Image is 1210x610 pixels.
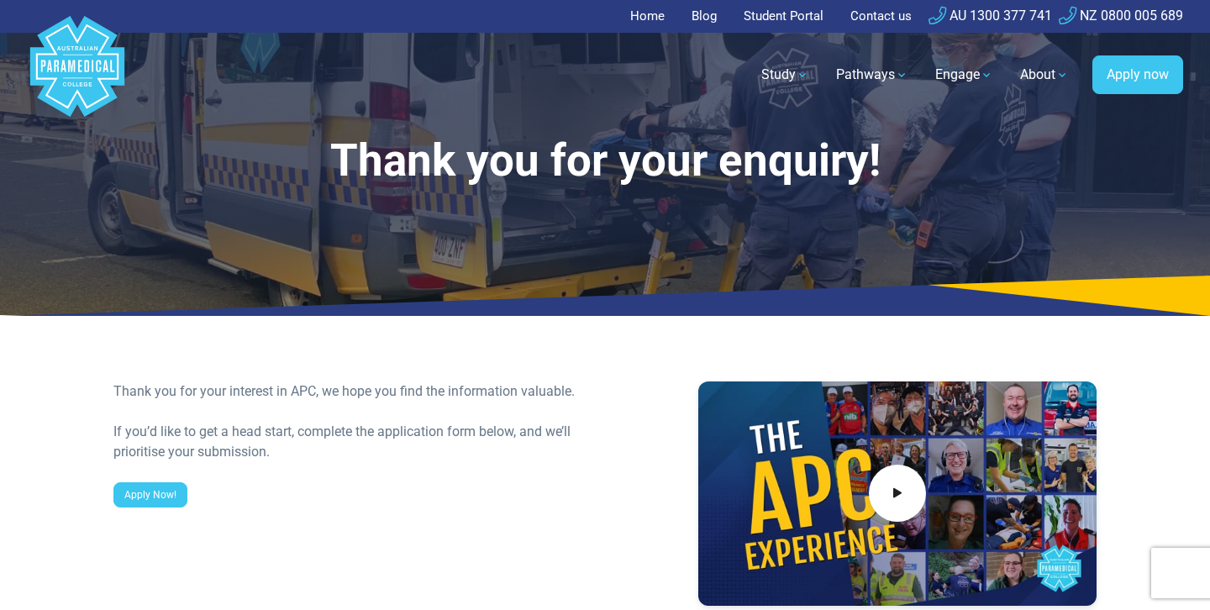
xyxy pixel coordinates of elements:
a: Study [751,51,819,98]
a: About [1010,51,1079,98]
a: AU 1300 377 741 [929,8,1052,24]
div: If you’d like to get a head start, complete the application form below, and we’ll prioritise your... [113,422,595,462]
div: Thank you for your interest in APC, we hope you find the information valuable. [113,381,595,402]
a: Engage [925,51,1003,98]
a: Apply now [1092,55,1183,94]
a: Pathways [826,51,918,98]
a: Australian Paramedical College [27,33,128,118]
a: NZ 0800 005 689 [1059,8,1183,24]
a: Apply Now! [113,482,187,507]
h1: Thank you for your enquiry! [113,134,1097,187]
